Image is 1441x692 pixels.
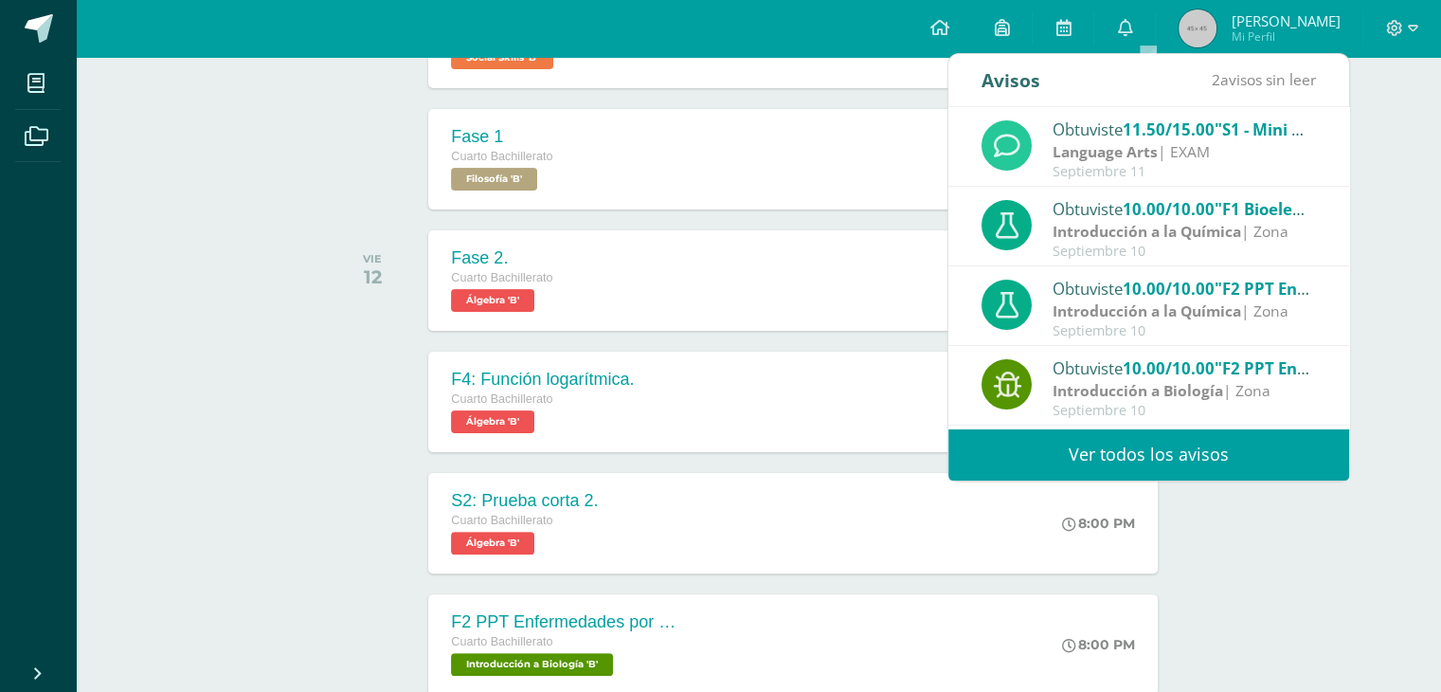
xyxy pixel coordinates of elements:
[1179,9,1216,47] img: 45x45
[1053,164,1316,180] div: Septiembre 11
[451,46,553,69] span: Social Skills 'B'
[1053,276,1316,300] div: Obtuviste en
[1062,515,1135,532] div: 8:00 PM
[451,653,613,676] span: Introducción a Biología 'B'
[451,491,598,511] div: S2: Prueba corta 2.
[1123,198,1215,220] span: 10.00/10.00
[1123,278,1215,300] span: 10.00/10.00
[1123,118,1215,140] span: 11.50/15.00
[948,428,1349,481] a: Ver todos los avisos
[1053,300,1316,322] div: | Zona
[451,248,552,268] div: Fase 2.
[451,271,552,284] span: Cuarto Bachillerato
[451,168,537,191] span: Filosofía 'B'
[451,612,678,632] div: F2 PPT Enfermedades por Bioelementos
[1231,11,1340,30] span: [PERSON_NAME]
[1215,118,1406,140] span: "S1 - Mini Quiz (modals)"
[451,392,552,406] span: Cuarto Bachillerato
[1231,28,1340,45] span: Mi Perfil
[1053,244,1316,260] div: Septiembre 10
[1053,323,1316,339] div: Septiembre 10
[1053,380,1223,401] strong: Introducción a Biología
[1053,403,1316,419] div: Septiembre 10
[1062,636,1135,653] div: 8:00 PM
[363,252,382,265] div: VIE
[451,635,552,648] span: Cuarto Bachillerato
[1212,69,1220,90] span: 2
[1212,69,1316,90] span: avisos sin leer
[1053,141,1316,163] div: | EXAM
[1053,355,1316,380] div: Obtuviste en
[1053,221,1316,243] div: | Zona
[451,514,552,527] span: Cuarto Bachillerato
[451,150,552,163] span: Cuarto Bachillerato
[1123,357,1215,379] span: 10.00/10.00
[451,289,534,312] span: Álgebra 'B'
[1053,380,1316,402] div: | Zona
[363,265,382,288] div: 12
[451,410,534,433] span: Álgebra 'B'
[451,532,534,555] span: Álgebra 'B'
[451,370,634,390] div: F4: Función logarítmica.
[1053,300,1241,321] strong: Introducción a la Química
[982,54,1040,106] div: Avisos
[1053,117,1316,141] div: Obtuviste en
[1053,141,1158,162] strong: Language Arts
[451,127,552,147] div: Fase 1
[1053,196,1316,221] div: Obtuviste en
[1053,221,1241,242] strong: Introducción a la Química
